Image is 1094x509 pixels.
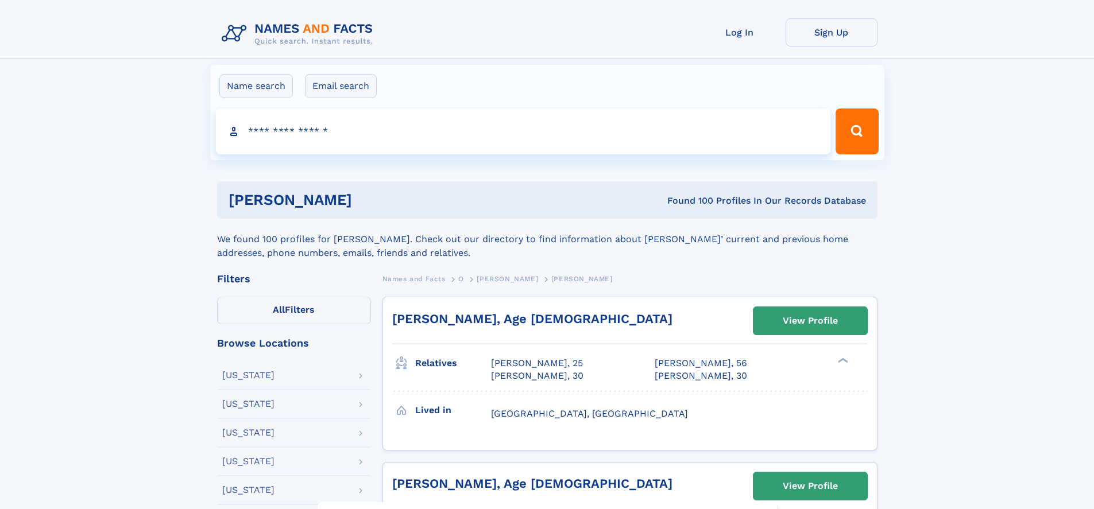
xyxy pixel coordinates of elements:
div: View Profile [783,308,838,334]
a: [PERSON_NAME], Age [DEMOGRAPHIC_DATA] [392,312,672,326]
div: [US_STATE] [222,399,275,409]
div: [US_STATE] [222,428,275,437]
span: [GEOGRAPHIC_DATA], [GEOGRAPHIC_DATA] [491,408,688,419]
a: Sign Up [786,18,877,46]
span: [PERSON_NAME] [551,275,613,283]
a: O [458,271,464,286]
a: [PERSON_NAME], 56 [655,357,747,370]
a: [PERSON_NAME], 30 [491,370,583,382]
a: [PERSON_NAME], 30 [655,370,747,382]
span: All [273,304,285,315]
label: Name search [219,74,293,98]
a: Log In [694,18,786,46]
a: [PERSON_NAME], 25 [491,357,583,370]
button: Search Button [836,108,878,154]
a: View Profile [753,472,867,500]
div: [US_STATE] [222,457,275,466]
div: [US_STATE] [222,371,275,380]
img: Logo Names and Facts [217,18,382,49]
label: Filters [217,297,371,324]
div: View Profile [783,473,838,499]
div: Browse Locations [217,338,371,348]
h3: Relatives [415,353,491,373]
a: [PERSON_NAME] [477,271,538,286]
a: View Profile [753,307,867,335]
span: [PERSON_NAME] [477,275,538,283]
input: search input [216,108,831,154]
h3: Lived in [415,401,491,420]
a: [PERSON_NAME], Age [DEMOGRAPHIC_DATA] [392,476,672,491]
div: Filters [217,274,371,284]
div: We found 100 profiles for [PERSON_NAME]. Check out our directory to find information about [PERSO... [217,219,877,260]
div: Found 100 Profiles In Our Records Database [509,195,866,207]
label: Email search [305,74,377,98]
h1: [PERSON_NAME] [229,193,510,207]
span: O [458,275,464,283]
a: Names and Facts [382,271,446,286]
div: ❯ [835,357,849,364]
div: [US_STATE] [222,485,275,495]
